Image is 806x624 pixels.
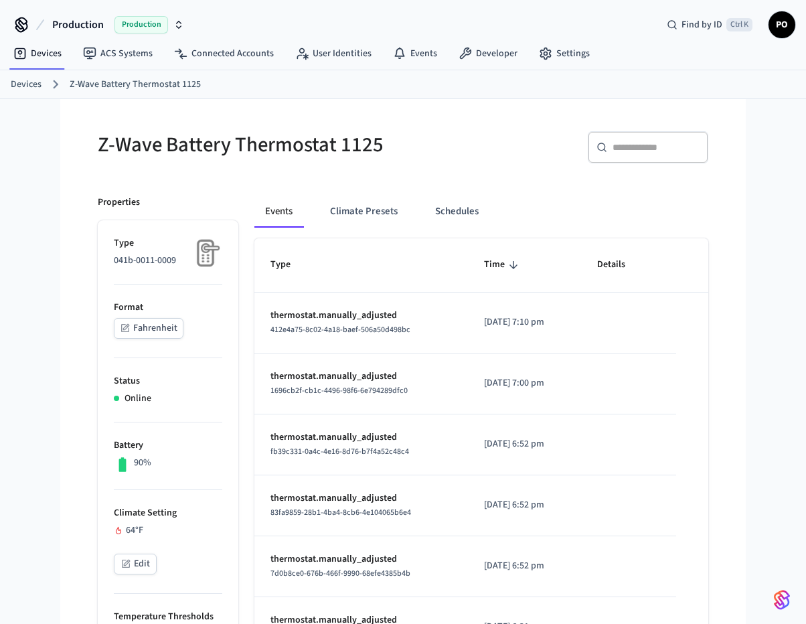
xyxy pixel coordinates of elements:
span: Details [597,254,643,275]
button: Fahrenheit [114,318,183,339]
a: ACS Systems [72,42,163,66]
p: thermostat.manually_adjusted [270,491,452,505]
span: Production [114,16,168,33]
a: Events [382,42,448,66]
p: Format [114,301,222,315]
p: thermostat.manually_adjusted [270,370,452,384]
a: User Identities [285,42,382,66]
p: thermostat.manually_adjusted [270,309,452,323]
p: Climate Setting [114,506,222,520]
span: PO [770,13,794,37]
p: 90% [134,456,151,470]
span: Production [52,17,104,33]
h5: Z-Wave Battery Thermostat 1125 [98,131,395,159]
span: Ctrl K [726,18,752,31]
span: Find by ID [681,18,722,31]
a: Devices [3,42,72,66]
a: Z-Wave Battery Thermostat 1125 [70,78,201,92]
p: [DATE] 6:52 pm [484,559,565,573]
p: Status [114,374,222,388]
span: 412e4a75-8c02-4a18-baef-506a50d498bc [270,324,410,335]
p: Online [125,392,151,406]
span: 83fa9859-28b1-4ba4-8cb6-4e104065b6e4 [270,507,411,518]
p: [DATE] 7:00 pm [484,376,565,390]
p: thermostat.manually_adjusted [270,552,452,566]
p: 041b-0011-0009 [114,254,222,268]
span: Time [484,254,522,275]
p: [DATE] 7:10 pm [484,315,565,329]
a: Connected Accounts [163,42,285,66]
a: Developer [448,42,528,66]
img: SeamLogoGradient.69752ec5.svg [774,589,790,611]
p: Type [114,236,222,250]
p: [DATE] 6:52 pm [484,498,565,512]
p: [DATE] 6:52 pm [484,437,565,451]
span: 7d0b8ce0-676b-466f-9990-68efe4385b4b [270,568,410,579]
div: 64 °F [114,524,222,538]
div: Find by IDCtrl K [656,13,763,37]
button: Events [254,196,303,228]
p: Properties [98,196,140,210]
span: fb39c331-0a4c-4e16-8d76-b7f4a52c48c4 [270,446,409,457]
img: Placeholder Lock Image [189,236,222,270]
p: Temperature Thresholds [114,610,222,624]
button: Edit [114,554,157,574]
p: Battery [114,439,222,453]
button: PO [769,11,795,38]
button: Climate Presets [319,196,408,228]
a: Devices [11,78,42,92]
span: 1696cb2f-cb1c-4496-98f6-6e794289dfc0 [270,385,408,396]
span: Type [270,254,308,275]
a: Settings [528,42,600,66]
button: Schedules [424,196,489,228]
p: thermostat.manually_adjusted [270,431,452,445]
